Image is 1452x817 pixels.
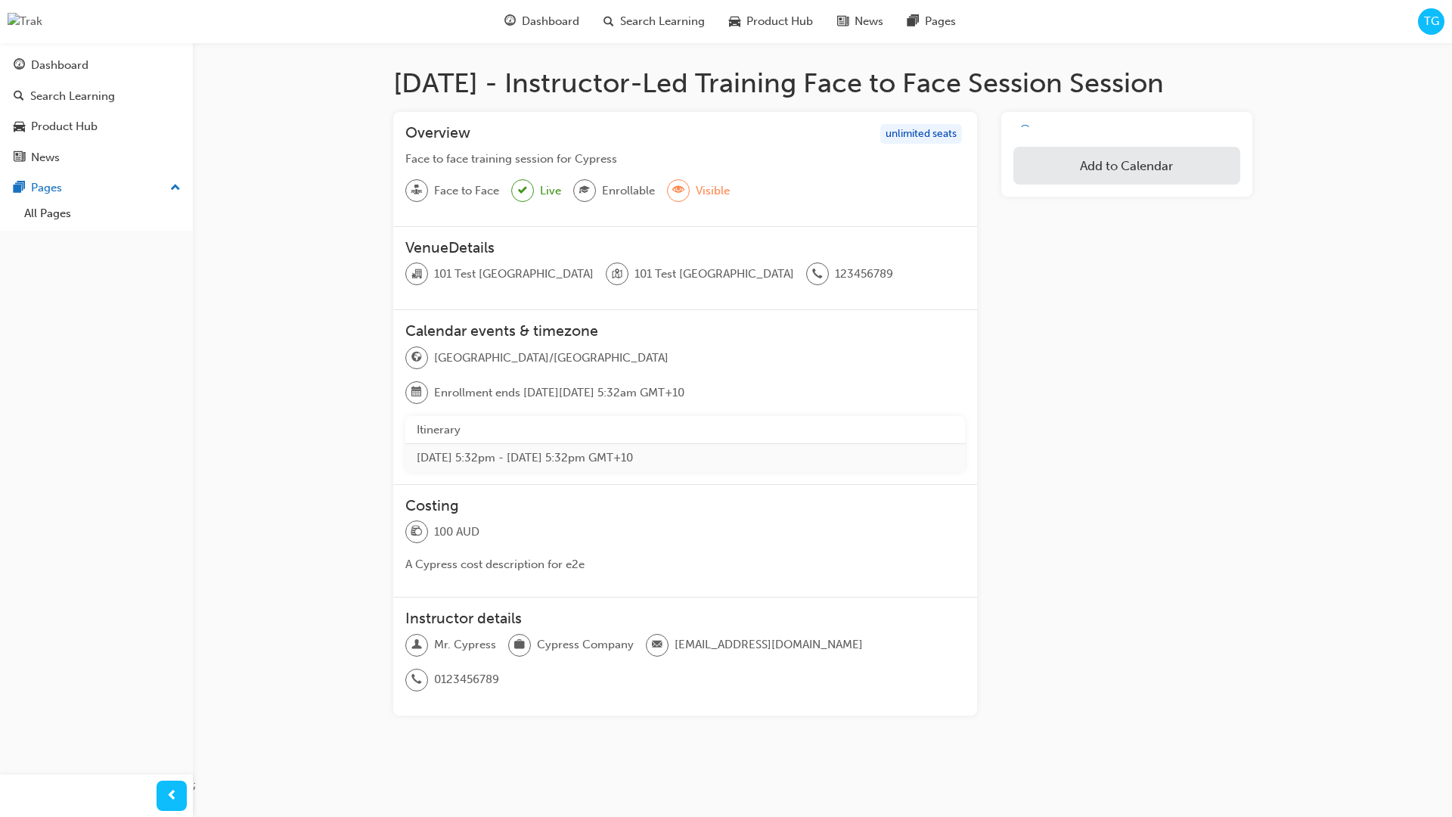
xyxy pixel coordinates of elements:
[837,12,849,31] span: news-icon
[434,636,496,654] span: Mr. Cypress
[537,636,634,654] span: Cypress Company
[835,266,893,283] span: 123456789
[434,266,594,283] span: 101 Test [GEOGRAPHIC_DATA]
[14,120,25,134] span: car-icon
[603,12,614,31] span: search-icon
[696,182,730,200] span: Visible
[411,265,422,284] span: organisation-icon
[405,444,966,472] td: [DATE] 5:32pm - [DATE] 5:32pm GMT+10
[31,118,98,135] div: Product Hub
[405,322,966,340] h3: Calendar events & timezone
[825,6,895,37] a: news-iconNews
[6,174,187,202] button: Pages
[30,88,115,105] div: Search Learning
[405,124,470,144] h3: Overview
[675,636,863,654] span: [EMAIL_ADDRESS][DOMAIN_NAME]
[411,181,422,200] span: sessionType_FACE_TO_FACE-icon
[6,113,187,141] a: Product Hub
[612,265,622,284] span: location-icon
[492,6,591,37] a: guage-iconDashboard
[405,416,966,444] th: Itinerary
[8,13,42,30] img: Trak
[880,124,962,144] div: unlimited seats
[602,182,655,200] span: Enrollable
[6,82,187,110] a: Search Learning
[31,149,60,166] div: News
[729,12,740,31] span: car-icon
[31,57,88,74] div: Dashboard
[6,144,187,172] a: News
[514,635,525,655] span: briefcase-icon
[14,182,25,195] span: pages-icon
[434,671,499,688] span: 0123456789
[411,383,422,402] span: calendar-icon
[504,12,516,31] span: guage-icon
[14,151,25,165] span: news-icon
[14,59,25,73] span: guage-icon
[579,181,590,200] span: graduationCap-icon
[411,635,422,655] span: man-icon
[434,384,684,402] span: Enrollment ends [DATE][DATE] 5:32am GMT+10
[411,522,422,542] span: money-icon
[434,349,669,367] span: [GEOGRAPHIC_DATA]/[GEOGRAPHIC_DATA]
[634,266,794,283] span: 101 Test [GEOGRAPHIC_DATA]
[855,13,883,30] span: News
[1418,8,1444,35] button: TG
[411,348,422,368] span: globe-icon
[170,179,181,198] span: up-icon
[166,787,178,806] span: prev-icon
[812,265,823,284] span: phone-icon
[393,67,1252,100] h1: [DATE] - Instructor-Led Training Face to Face Session Session
[540,182,561,200] span: Live
[18,202,187,225] a: All Pages
[717,6,825,37] a: car-iconProduct Hub
[1424,13,1439,30] span: TG
[746,13,813,30] span: Product Hub
[652,635,662,655] span: email-icon
[405,558,585,571] span: A Cypress cost description for e2e
[405,152,617,166] span: Face to face training session for Cypress
[925,13,956,30] span: Pages
[895,6,968,37] a: pages-iconPages
[907,12,919,31] span: pages-icon
[1013,147,1239,185] button: Add to Calendar
[673,181,684,200] span: eye-icon
[405,610,966,627] h3: Instructor details
[434,182,499,200] span: Face to Face
[591,6,717,37] a: search-iconSearch Learning
[522,13,579,30] span: Dashboard
[14,90,24,104] span: search-icon
[405,239,966,256] h3: VenueDetails
[434,523,479,541] span: 100 AUD
[31,179,62,197] div: Pages
[620,13,705,30] span: Search Learning
[411,670,422,690] span: phone-icon
[405,497,966,514] h3: Costing
[6,51,187,171] div: DashboardSearch LearningProduct HubNews
[6,51,187,79] a: Dashboard
[518,182,527,200] span: tick-icon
